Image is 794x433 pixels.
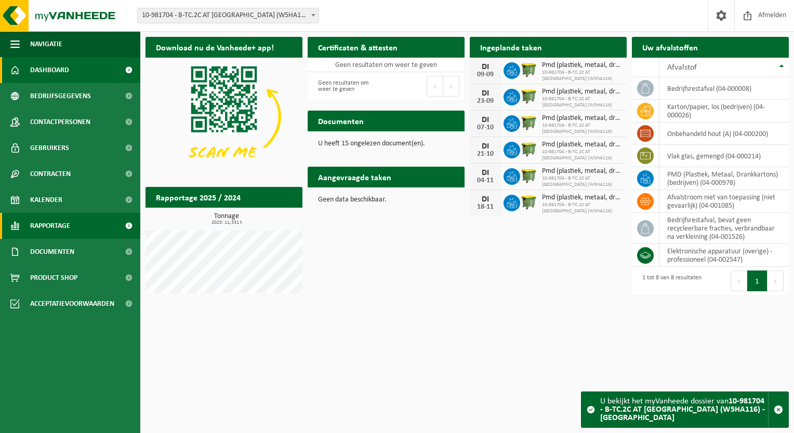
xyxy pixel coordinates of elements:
[308,111,374,131] h2: Documenten
[600,392,768,427] div: U bekijkt het myVanheede dossier van
[520,61,538,78] img: WB-1100-HPE-GN-50
[747,270,767,291] button: 1
[30,135,69,161] span: Gebruikers
[475,151,496,158] div: 21-10
[542,114,621,123] span: Pmd (plastiek, metaal, drankkartons) (bedrijven)
[30,161,71,187] span: Contracten
[475,169,496,177] div: DI
[30,291,114,317] span: Acceptatievoorwaarden
[308,37,408,57] h2: Certificaten & attesten
[30,83,91,109] span: Bedrijfsgegevens
[520,87,538,105] img: WB-1100-HPE-GN-50
[637,269,702,292] div: 1 tot 8 van 8 resultaten
[542,175,621,188] span: 10-981704 - B-TC.2C AT [GEOGRAPHIC_DATA] (W5HA116)
[308,58,465,72] td: Geen resultaten om weer te geven
[659,123,789,145] td: onbehandeld hout (A) (04-000200)
[475,124,496,131] div: 07-10
[542,88,621,96] span: Pmd (plastiek, metaal, drankkartons) (bedrijven)
[542,96,621,109] span: 10-981704 - B-TC.2C AT [GEOGRAPHIC_DATA] (W5HA116)
[520,167,538,184] img: WB-1100-HPE-GN-50
[145,37,284,57] h2: Download nu de Vanheede+ app!
[520,193,538,211] img: WB-1100-HPE-GN-50
[427,76,443,97] button: Previous
[475,98,496,105] div: 23-09
[659,167,789,190] td: PMD (Plastiek, Metaal, Drankkartons) (bedrijven) (04-000978)
[659,213,789,244] td: bedrijfsrestafval, bevat geen recycleerbare fracties, verbrandbaar na verkleining (04-001526)
[30,187,62,213] span: Kalender
[542,149,621,161] span: 10-981704 - B-TC.2C AT [GEOGRAPHIC_DATA] (W5HA116)
[475,195,496,204] div: DI
[632,37,708,57] h2: Uw afvalstoffen
[475,204,496,211] div: 18-11
[145,187,251,207] h2: Rapportage 2025 / 2024
[475,71,496,78] div: 09-09
[318,196,454,204] p: Geen data beschikbaar.
[475,63,496,71] div: DI
[542,70,621,82] span: 10-981704 - B-TC.2C AT [GEOGRAPHIC_DATA] (W5HA116)
[659,77,789,100] td: bedrijfsrestafval (04-000008)
[659,145,789,167] td: vlak glas, gemengd (04-000214)
[30,57,69,83] span: Dashboard
[313,75,381,98] div: Geen resultaten om weer te geven
[520,140,538,158] img: WB-1100-HPE-GN-50
[30,213,70,239] span: Rapportage
[30,109,90,135] span: Contactpersonen
[542,123,621,135] span: 10-981704 - B-TC.2C AT [GEOGRAPHIC_DATA] (W5HA116)
[659,100,789,123] td: karton/papier, los (bedrijven) (04-000026)
[137,8,319,23] span: 10-981704 - B-TC.2C AT CHARLEROI (W5HA116) - MARCINELLE
[470,37,552,57] h2: Ingeplande taken
[308,167,402,187] h2: Aangevraagde taken
[520,114,538,131] img: WB-1100-HPE-GN-50
[475,89,496,98] div: DI
[731,270,747,291] button: Previous
[225,207,301,228] a: Bekijk rapportage
[542,167,621,175] span: Pmd (plastiek, metaal, drankkartons) (bedrijven)
[30,239,74,265] span: Documenten
[542,61,621,70] span: Pmd (plastiek, metaal, drankkartons) (bedrijven)
[767,270,784,291] button: Next
[659,190,789,213] td: afvalstroom niet van toepassing (niet gevaarlijk) (04-001085)
[151,220,302,225] span: 2025: 11,331 t
[30,31,62,57] span: Navigatie
[475,116,496,124] div: DI
[318,140,454,147] p: U heeft 15 ongelezen document(en).
[542,194,621,202] span: Pmd (plastiek, metaal, drankkartons) (bedrijven)
[542,202,621,214] span: 10-981704 - B-TC.2C AT [GEOGRAPHIC_DATA] (W5HA116)
[138,8,319,23] span: 10-981704 - B-TC.2C AT CHARLEROI (W5HA116) - MARCINELLE
[659,244,789,267] td: elektronische apparatuur (overige) - professioneel (04-002547)
[475,142,496,151] div: DI
[667,63,697,72] span: Afvalstof
[600,397,765,422] strong: 10-981704 - B-TC.2C AT [GEOGRAPHIC_DATA] (W5HA116) - [GEOGRAPHIC_DATA]
[30,265,77,291] span: Product Shop
[151,213,302,225] h3: Tonnage
[145,58,302,175] img: Download de VHEPlus App
[542,141,621,149] span: Pmd (plastiek, metaal, drankkartons) (bedrijven)
[443,76,459,97] button: Next
[475,177,496,184] div: 04-11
